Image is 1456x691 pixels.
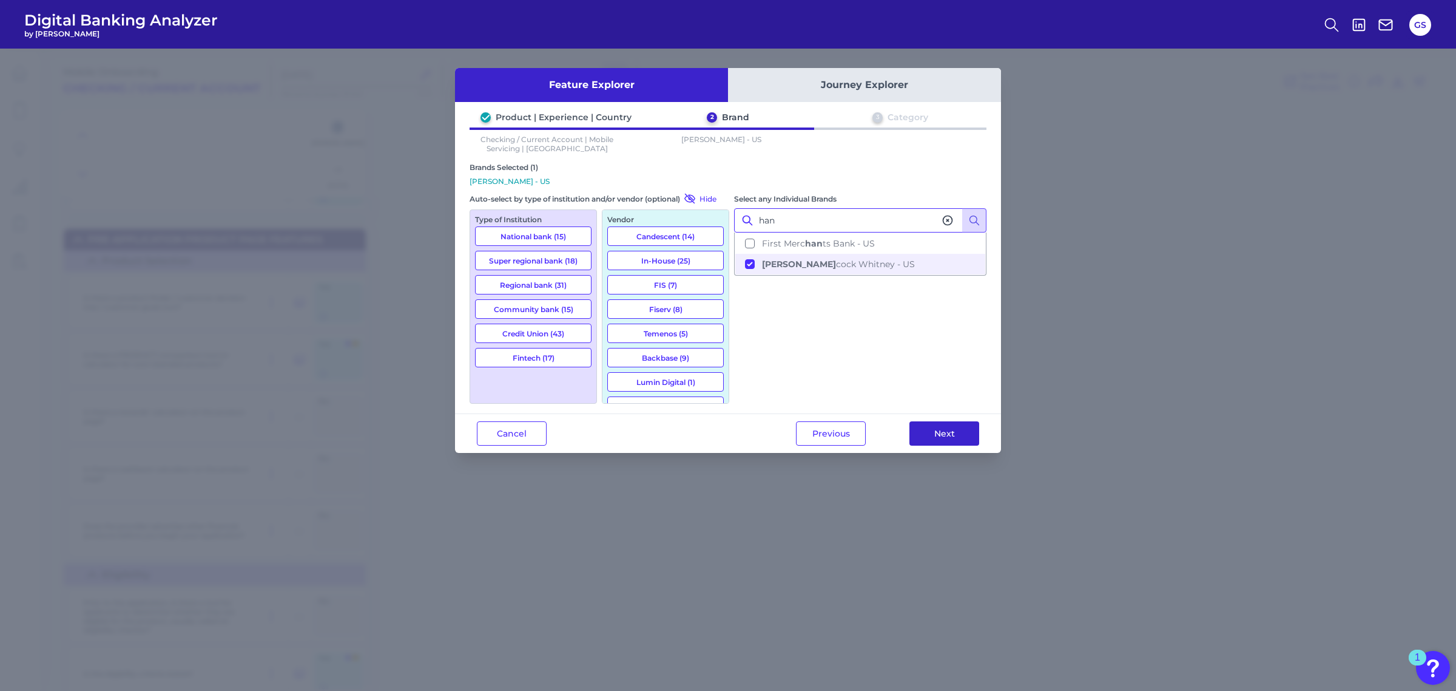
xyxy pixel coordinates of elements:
button: Cancel [477,421,547,446]
p: [PERSON_NAME] - US [470,177,986,186]
div: Brands Selected (1) [470,163,986,172]
button: National bank (15) [475,226,591,246]
button: In-House (25) [607,251,724,270]
button: Fintech (17) [475,348,591,367]
button: Open Resource Center, 1 new notification [1416,651,1450,685]
span: by [PERSON_NAME] [24,29,218,38]
p: Checking / Current Account | Mobile Servicing | [GEOGRAPHIC_DATA] [470,135,625,153]
b: [PERSON_NAME] [762,259,836,270]
button: Lumin Digital (1) [607,372,724,392]
label: Select any Individual Brands [734,194,837,203]
span: First Merc ts Bank - US [762,238,875,249]
button: Backbase (9) [607,348,724,367]
input: Search Individual Brands [734,208,986,233]
b: han [805,238,823,249]
button: Regional bank (31) [475,275,591,294]
div: 1 [1415,658,1420,673]
span: Digital Banking Analyzer [24,11,218,29]
button: Next [909,421,979,446]
button: Feature Explorer [455,68,728,102]
div: 3 [872,112,883,123]
button: FIS (7) [607,275,724,294]
div: Vendor [607,215,724,224]
div: Product | Experience | Country [496,112,632,123]
button: Temenos (5) [607,324,724,343]
button: Candescent (14) [607,226,724,246]
button: Credit Union (43) [475,324,591,343]
button: First Merchants Bank - US [735,233,985,254]
button: Previous [796,421,866,446]
button: Fiserv (8) [607,299,724,319]
button: Community bank (15) [475,299,591,319]
div: 2 [707,112,717,123]
div: Auto-select by type of institution and/or vendor (optional) [470,192,729,205]
button: Super regional bank (18) [475,251,591,270]
button: Q2eBanking (12) [607,397,724,416]
span: cock Whitney - US [762,259,915,270]
button: Hide [680,192,716,205]
button: GS [1409,14,1431,36]
button: Journey Explorer [728,68,1001,102]
button: [PERSON_NAME]cock Whitney - US [735,254,985,274]
div: Type of Institution [475,215,591,224]
p: [PERSON_NAME] - US [644,135,800,153]
div: Brand [722,112,749,123]
div: Category [888,112,928,123]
